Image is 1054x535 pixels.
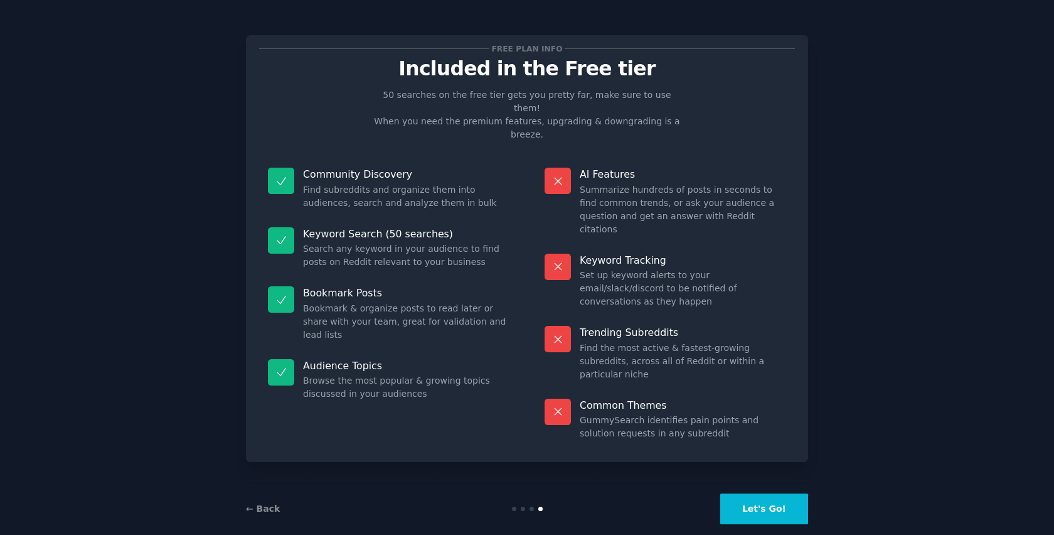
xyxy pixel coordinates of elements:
[303,359,509,372] p: Audience Topics
[303,302,509,342] dd: Bookmark & organize posts to read later or share with your team, great for validation and lead lists
[489,42,565,55] span: Free plan info
[369,89,685,141] p: 50 searches on the free tier gets you pretty far, make sure to use them! When you need the premiu...
[580,254,786,267] p: Keyword Tracking
[303,183,509,210] dd: Find subreddits and organize them into audiences, search and analyze them in bulk
[580,183,786,236] dd: Summarize hundreds of posts in seconds to find common trends, or ask your audience a question and...
[580,168,786,181] p: AI Features
[303,168,509,181] p: Community Discovery
[303,286,509,300] p: Bookmark Posts
[303,374,509,401] dd: Browse the most popular & growing topics discussed in your audiences
[580,326,786,339] p: Trending Subreddits
[580,269,786,308] dd: Set up keyword alerts to your email/slack/discord to be notified of conversations as they happen
[580,399,786,412] p: Common Themes
[580,414,786,440] dd: GummySearch identifies pain points and solution requests in any subreddit
[259,58,795,80] p: Included in the Free tier
[246,504,280,514] a: ← Back
[303,227,509,240] p: Keyword Search (50 searches)
[720,494,808,524] button: Let's Go!
[580,342,786,381] dd: Find the most active & fastest-growing subreddits, across all of Reddit or within a particular niche
[303,242,509,269] dd: Search any keyword in your audience to find posts on Reddit relevant to your business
